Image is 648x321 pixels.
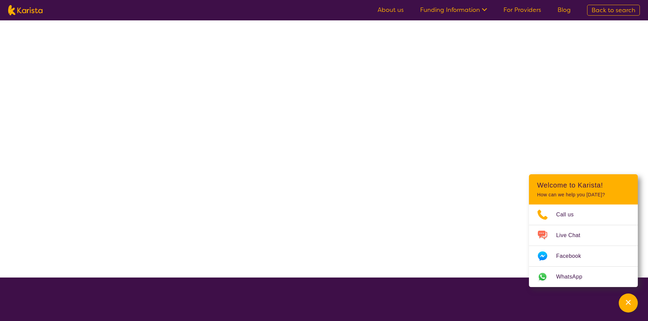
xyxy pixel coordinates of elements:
span: Live Chat [556,230,588,240]
a: Blog [558,6,571,14]
img: Karista logo [8,5,43,15]
a: For Providers [503,6,541,14]
a: Back to search [587,5,640,16]
span: Call us [556,210,582,220]
a: About us [378,6,404,14]
span: WhatsApp [556,272,591,282]
ul: Choose channel [529,204,638,287]
p: How can we help you [DATE]? [537,192,630,198]
div: Channel Menu [529,174,638,287]
span: Facebook [556,251,589,261]
button: Channel Menu [619,293,638,313]
span: Back to search [592,6,635,14]
h2: Welcome to Karista! [537,181,630,189]
a: Funding Information [420,6,487,14]
a: Web link opens in a new tab. [529,267,638,287]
